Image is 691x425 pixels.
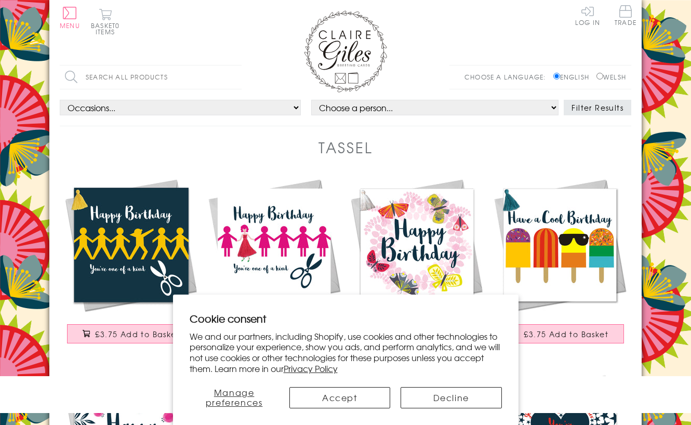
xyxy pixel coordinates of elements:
button: Filter Results [564,100,631,115]
img: Birthday Card, Ice Lollies, Cool Birthday, Embellished with a colourful tassel [488,174,631,316]
a: Trade [615,5,636,28]
input: Welsh [596,73,603,79]
h2: Cookie consent [190,311,502,326]
p: Choose a language: [464,72,551,82]
button: £3.75 Add to Basket [67,324,196,343]
label: English [553,72,594,82]
span: Manage preferences [206,386,263,408]
label: Welsh [596,72,626,82]
span: 0 items [96,21,119,36]
a: Birthday Card, Paperchain Girls, Embellished with a colourful tassel £3.75 Add to Basket [203,174,345,354]
button: Basket0 items [91,8,119,35]
a: Birthday Card, Ice Lollies, Cool Birthday, Embellished with a colourful tassel £3.75 Add to Basket [488,174,631,354]
button: Accept [289,387,390,408]
span: Menu [60,21,80,30]
span: £3.75 Add to Basket [524,329,608,339]
a: Birthday Card, Butterfly Wreath, Embellished with a colourful tassel £3.75 Add to Basket [345,174,488,354]
a: Log In [575,5,600,25]
img: Birthday Card, Paperchain Girls, Embellished with a colourful tassel [203,174,345,316]
h1: Tassel [318,137,373,158]
a: Privacy Policy [284,362,338,375]
button: Manage preferences [189,387,278,408]
span: £3.75 Add to Basket [95,329,180,339]
a: Birthday Card, Dab Man, One of a Kind, Embellished with a colourful tassel £3.75 Add to Basket [60,174,203,354]
img: Birthday Card, Dab Man, One of a Kind, Embellished with a colourful tassel [60,174,203,316]
img: Birthday Card, Butterfly Wreath, Embellished with a colourful tassel [345,174,488,316]
button: Menu [60,7,80,29]
input: Search all products [60,65,242,89]
span: Trade [615,5,636,25]
button: £3.75 Add to Basket [496,324,624,343]
input: English [553,73,560,79]
input: Search [231,65,242,89]
p: We and our partners, including Shopify, use cookies and other technologies to personalize your ex... [190,331,502,374]
img: Claire Giles Greetings Cards [304,10,387,92]
button: Decline [401,387,501,408]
